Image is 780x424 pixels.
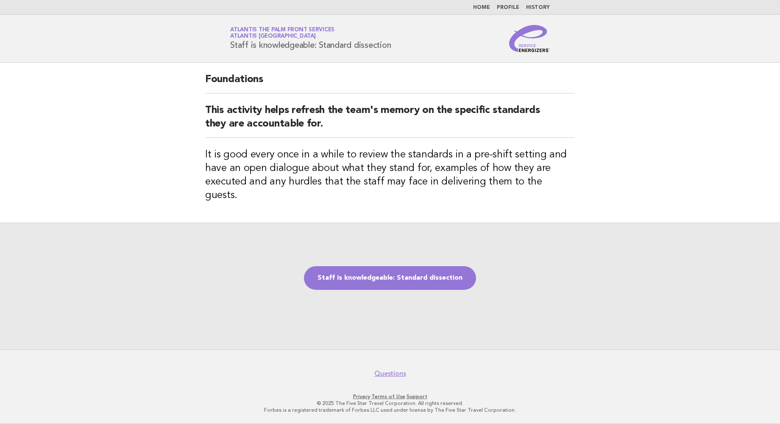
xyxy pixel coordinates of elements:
[230,27,334,39] a: Atlantis The Palm Front ServicesAtlantis [GEOGRAPHIC_DATA]
[304,266,476,290] a: Staff is knowledgeable: Standard dissection
[230,28,391,50] h1: Staff is knowledgeable: Standard dissection
[205,148,575,202] h3: It is good every once in a while to review the standards in a pre-shift setting and have an open ...
[374,369,406,378] a: Questions
[353,394,370,399] a: Privacy
[473,5,490,10] a: Home
[131,400,649,407] p: © 2025 The Five Star Travel Corporation. All rights reserved.
[407,394,427,399] a: Support
[230,34,316,39] span: Atlantis [GEOGRAPHIC_DATA]
[131,393,649,400] p: · ·
[509,25,550,52] img: Service Energizers
[497,5,519,10] a: Profile
[205,104,575,138] h2: This activity helps refresh the team's memory on the specific standards they are accountable for.
[205,73,575,94] h2: Foundations
[526,5,550,10] a: History
[371,394,405,399] a: Terms of Use
[131,407,649,413] p: Forbes is a registered trademark of Forbes LLC used under license by The Five Star Travel Corpora...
